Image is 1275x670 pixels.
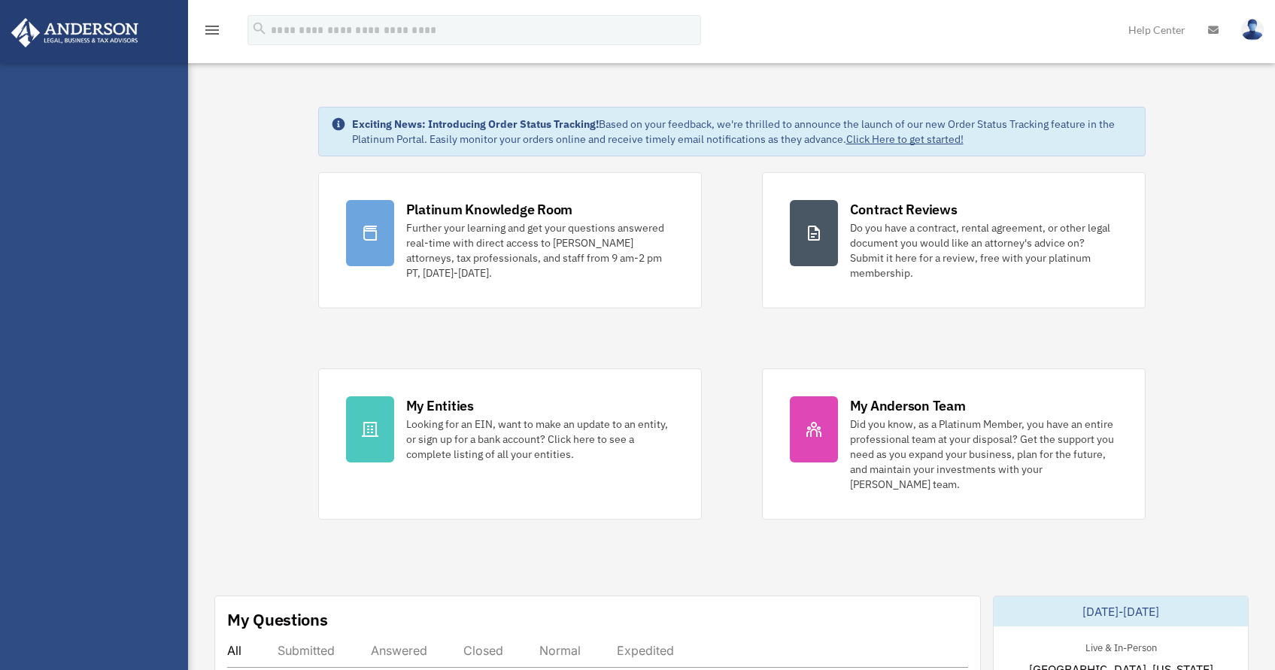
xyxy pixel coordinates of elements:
div: Normal [539,643,581,658]
div: Did you know, as a Platinum Member, you have an entire professional team at your disposal? Get th... [850,417,1118,492]
div: Contract Reviews [850,200,958,219]
div: Live & In-Person [1073,638,1169,654]
div: Expedited [617,643,674,658]
img: User Pic [1241,19,1264,41]
div: [DATE]-[DATE] [994,596,1248,626]
img: Anderson Advisors Platinum Portal [7,18,143,47]
a: My Entities Looking for an EIN, want to make an update to an entity, or sign up for a bank accoun... [318,368,702,520]
div: All [227,643,241,658]
div: My Entities [406,396,474,415]
div: Based on your feedback, we're thrilled to announce the launch of our new Order Status Tracking fe... [352,117,1133,147]
i: menu [203,21,221,39]
div: Submitted [278,643,335,658]
a: Contract Reviews Do you have a contract, rental agreement, or other legal document you would like... [762,172,1146,308]
div: Closed [463,643,503,658]
div: Platinum Knowledge Room [406,200,573,219]
a: menu [203,26,221,39]
div: Do you have a contract, rental agreement, or other legal document you would like an attorney's ad... [850,220,1118,280]
a: Platinum Knowledge Room Further your learning and get your questions answered real-time with dire... [318,172,702,308]
div: My Questions [227,608,328,631]
div: My Anderson Team [850,396,966,415]
div: Answered [371,643,427,658]
a: Click Here to get started! [846,132,964,146]
div: Further your learning and get your questions answered real-time with direct access to [PERSON_NAM... [406,220,674,280]
strong: Exciting News: Introducing Order Status Tracking! [352,117,599,131]
div: Looking for an EIN, want to make an update to an entity, or sign up for a bank account? Click her... [406,417,674,462]
a: My Anderson Team Did you know, as a Platinum Member, you have an entire professional team at your... [762,368,1146,520]
i: search [251,20,268,37]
